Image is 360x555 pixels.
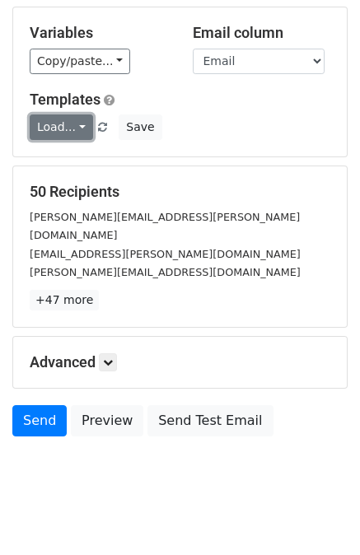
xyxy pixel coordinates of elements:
a: Load... [30,114,93,140]
small: [EMAIL_ADDRESS][PERSON_NAME][DOMAIN_NAME] [30,248,301,260]
small: [PERSON_NAME][EMAIL_ADDRESS][DOMAIN_NAME] [30,266,301,278]
a: Copy/paste... [30,49,130,74]
a: +47 more [30,290,99,310]
small: [PERSON_NAME][EMAIL_ADDRESS][PERSON_NAME][DOMAIN_NAME] [30,211,300,242]
a: Send [12,405,67,436]
h5: 50 Recipients [30,183,330,201]
button: Save [119,114,161,140]
h5: Variables [30,24,168,42]
a: Templates [30,91,101,108]
a: Preview [71,405,143,436]
h5: Advanced [30,353,330,371]
h5: Email column [193,24,331,42]
a: Send Test Email [147,405,273,436]
iframe: Chat Widget [278,476,360,555]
